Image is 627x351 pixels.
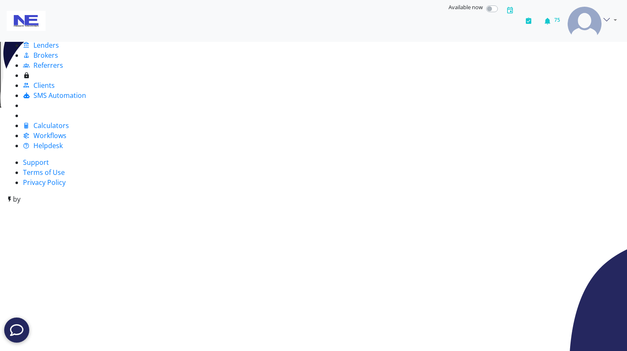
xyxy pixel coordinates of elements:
[23,178,66,187] a: Privacy Policy
[33,61,63,70] span: Referrers
[33,141,63,150] span: Helpdesk
[33,81,55,90] span: Clients
[33,131,66,140] span: Workflows
[23,158,49,167] a: Support
[540,3,564,38] button: 75
[23,51,58,60] a: Brokers
[23,81,55,90] a: Clients
[554,16,560,23] span: 75
[23,131,66,140] a: Workflows
[23,61,63,70] a: Referrers
[33,41,59,50] span: Lenders
[568,7,602,35] img: svg+xml;base64,PHN2ZyB4bWxucz0iaHR0cDovL3d3dy53My5vcmcvMjAwMC9zdmciIHdpZHRoPSI4MS4zODIiIGhlaWdodD...
[33,121,69,130] span: Calculators
[23,141,63,150] a: Helpdesk
[33,91,86,100] span: SMS Automation
[23,41,59,50] a: Lenders
[23,91,86,100] a: SMS Automation
[23,168,65,177] a: Terms of Use
[449,3,483,11] span: Available now
[7,11,46,31] img: 231a9f97-7c78-48a2-a5ac-d41aef4686fd-638408894524223264.png
[33,51,58,60] span: Brokers
[23,121,69,130] a: Calculators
